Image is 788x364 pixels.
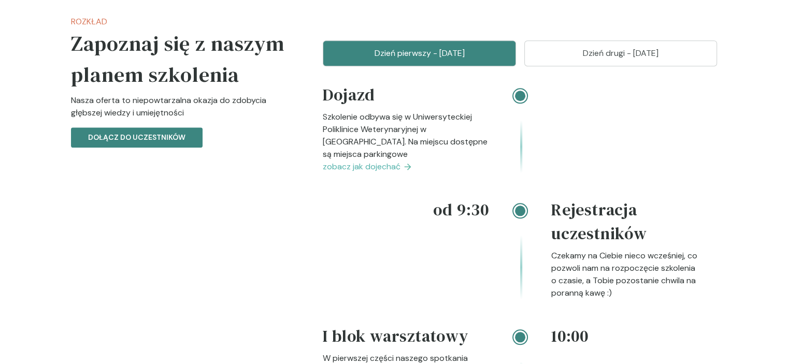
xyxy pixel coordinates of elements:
[551,198,718,250] h4: Rejestracja uczestników
[323,40,516,66] button: Dzień pierwszy - [DATE]
[71,28,290,90] h5: Zapoznaj się z naszym planem szkolenia
[71,127,203,148] button: Dołącz do uczestników
[336,47,503,60] p: Dzień pierwszy - [DATE]
[524,40,718,66] button: Dzień drugi - [DATE]
[323,161,400,173] span: zobacz jak dojechać
[323,83,489,111] h4: Dojazd
[323,324,489,352] h4: I blok warsztatowy
[323,111,489,161] p: Szkolenie odbywa się w Uniwersyteckiej Poliklinice Weterynaryjnej w [GEOGRAPHIC_DATA]. Na miejscu...
[71,16,290,28] p: Rozkład
[88,132,185,143] p: Dołącz do uczestników
[71,132,203,142] a: Dołącz do uczestników
[323,198,489,222] h4: od 9:30
[551,250,718,299] p: Czekamy na Ciebie nieco wcześniej, co pozwoli nam na rozpoczęcie szkolenia o czasie, a Tobie pozo...
[551,324,718,348] h4: 10:00
[537,47,705,60] p: Dzień drugi - [DATE]
[71,94,290,127] p: Nasza oferta to niepowtarzalna okazja do zdobycia głębszej wiedzy i umiejętności
[323,161,489,173] a: zobacz jak dojechać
